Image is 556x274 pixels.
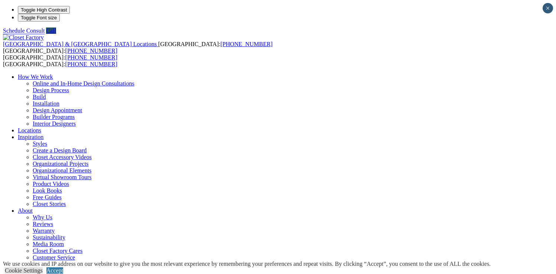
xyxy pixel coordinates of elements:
span: [GEOGRAPHIC_DATA]: [GEOGRAPHIC_DATA]: [3,54,117,67]
a: Interior Designers [33,120,76,127]
a: Organizational Elements [33,167,91,174]
div: We use cookies and IP address on our website to give you the most relevant experience by remember... [3,261,491,267]
a: How We Work [18,74,53,80]
a: Virtual Showroom Tours [33,174,92,180]
a: Online and In-Home Design Consultations [33,80,134,87]
a: Closet Stories [33,201,66,207]
a: Locations [18,127,41,133]
a: Inspiration [18,134,43,140]
button: Toggle Font size [18,14,60,22]
a: Installation [33,100,59,107]
a: Look Books [33,187,62,194]
span: Toggle High Contrast [21,7,67,13]
a: Product Videos [33,181,69,187]
span: [GEOGRAPHIC_DATA] & [GEOGRAPHIC_DATA] Locations [3,41,157,47]
a: Accept [46,267,63,274]
a: Build [33,94,46,100]
a: [PHONE_NUMBER] [65,54,117,61]
a: Call [46,28,56,34]
a: Styles [33,141,47,147]
a: Media Room [33,241,64,247]
a: [GEOGRAPHIC_DATA] & [GEOGRAPHIC_DATA] Locations [3,41,158,47]
a: [PHONE_NUMBER] [220,41,272,47]
a: [PHONE_NUMBER] [65,48,117,54]
a: Design Appointment [33,107,82,113]
button: Close [543,3,553,13]
a: Reviews [33,221,53,227]
a: Closet Accessory Videos [33,154,92,160]
span: [GEOGRAPHIC_DATA]: [GEOGRAPHIC_DATA]: [3,41,273,54]
a: Design Process [33,87,69,93]
a: Schedule Consult [3,28,45,34]
a: Why Us [33,214,52,220]
a: Customer Service [33,254,75,261]
a: Warranty [33,228,55,234]
a: Organizational Projects [33,161,88,167]
a: About [18,207,33,214]
a: Sustainability [33,234,65,241]
a: [PHONE_NUMBER] [65,61,117,67]
a: Closet Factory Cares [33,248,82,254]
a: Builder Programs [33,114,75,120]
a: Cookie Settings [5,267,43,274]
a: Create a Design Board [33,147,87,154]
span: Toggle Font size [21,15,57,20]
button: Toggle High Contrast [18,6,70,14]
img: Closet Factory [3,34,44,41]
a: Free Guides [33,194,62,200]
